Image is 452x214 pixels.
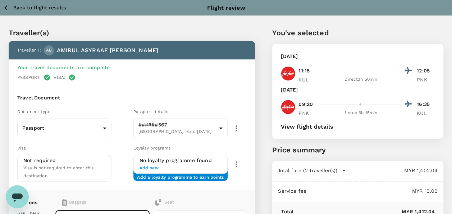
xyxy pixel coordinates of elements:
h6: No loyalty programme found [140,157,222,165]
p: 09:20 [298,101,313,108]
button: Total fare (2 traveller(s)) [278,167,346,174]
p: 12:05 [417,67,435,75]
span: Visa is not required to enter this destination [23,165,93,178]
p: Back to flight results [13,4,66,11]
p: AMIRUL ASYRAAF [PERSON_NAME] [57,46,158,55]
p: KUL [298,76,316,83]
p: Traveller 1 : [17,47,41,54]
p: Traveller(s) [9,27,255,38]
div: Baggage [62,199,131,206]
button: View flight details [281,124,333,130]
img: baggage-icon [155,199,162,206]
p: 16:35 [417,101,435,108]
p: Add ons [17,199,37,206]
p: PNK [298,110,316,117]
span: [GEOGRAPHIC_DATA] | Exp: [DATE] [138,128,216,135]
p: [DATE] [281,53,298,60]
span: Add a loyalty programme to earn points [137,174,224,175]
p: Price summary [272,144,443,155]
p: Passport : [17,74,41,81]
p: Not required [23,157,56,164]
p: You've selected [272,27,443,38]
div: ######567[GEOGRAPHIC_DATA]| Exp: [DATE] [133,116,228,141]
span: AB [46,47,52,54]
p: ######567 [138,121,216,128]
img: baggage-icon [62,199,67,206]
span: Visa [17,146,26,151]
p: Service fee [278,187,306,195]
div: Passport [17,119,111,137]
p: 11:15 [298,67,310,75]
span: Add new [140,165,222,172]
h6: Travel Document [17,94,246,102]
div: Direct , 1h 50min [321,76,401,83]
img: AK [281,100,295,114]
p: Passport [22,124,100,131]
button: Back to flight results [3,3,66,12]
p: MYR 10.00 [306,187,438,195]
div: Seat [155,199,174,206]
span: Your travel documents are complete [17,64,110,70]
img: AK [281,66,295,81]
p: [DATE] [281,86,298,93]
div: 1 stop , 6h 15min [321,110,401,117]
p: MYR 1,402.04 [346,167,438,174]
span: Document type [17,109,50,114]
p: Total fare (2 traveller(s)) [278,167,337,174]
p: Flight review [207,4,245,12]
p: KUL [417,110,435,117]
iframe: Button to launch messaging window [6,185,29,208]
p: PNK [417,76,435,83]
span: Passport details [133,109,168,114]
span: Loyalty programs [133,146,170,151]
p: Visa : [54,74,65,81]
